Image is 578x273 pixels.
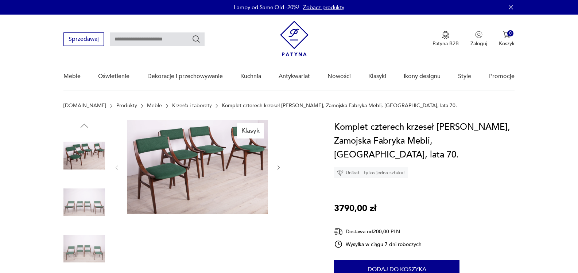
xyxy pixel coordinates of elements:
a: Ikona medaluPatyna B2B [432,31,459,47]
a: Dekoracje i przechowywanie [147,62,223,90]
img: Zdjęcie produktu Komplet czterech krzeseł Skoczek, Zamojska Fabryka Mebli, Polska, lata 70. [127,120,268,214]
img: Ikona dostawy [334,227,343,236]
button: Sprzedawaj [63,32,104,46]
p: 3790,00 zł [334,202,376,215]
img: Ikonka użytkownika [475,31,482,38]
div: 0 [507,30,513,36]
p: Lampy od Same Old -20%! [234,4,299,11]
a: Zobacz produkty [303,4,344,11]
a: [DOMAIN_NAME] [63,103,106,109]
div: Wysyłka w ciągu 7 dni roboczych [334,240,422,249]
div: Klasyk [237,123,264,139]
img: Ikona diamentu [337,169,344,176]
p: Komplet czterech krzeseł [PERSON_NAME], Zamojska Fabryka Mebli, [GEOGRAPHIC_DATA], lata 70. [222,103,457,109]
a: Ikony designu [404,62,441,90]
img: Ikona koszyka [503,31,510,38]
a: Kuchnia [240,62,261,90]
button: Patyna B2B [432,31,459,47]
a: Klasyki [368,62,386,90]
img: Zdjęcie produktu Komplet czterech krzeseł Skoczek, Zamojska Fabryka Mebli, Polska, lata 70. [63,228,105,269]
img: Ikona medalu [442,31,449,39]
a: Sprzedawaj [63,37,104,42]
a: Krzesła i taborety [172,103,212,109]
a: Nowości [327,62,351,90]
img: Zdjęcie produktu Komplet czterech krzeseł Skoczek, Zamojska Fabryka Mebli, Polska, lata 70. [63,135,105,176]
a: Promocje [489,62,515,90]
div: Unikat - tylko jedna sztuka! [334,167,408,178]
a: Meble [63,62,81,90]
p: Koszyk [499,40,515,47]
img: Patyna - sklep z meblami i dekoracjami vintage [280,21,309,56]
button: Szukaj [192,35,201,43]
div: Dostawa od 200,00 PLN [334,227,422,236]
p: Zaloguj [470,40,487,47]
a: Produkty [116,103,137,109]
a: Style [458,62,471,90]
a: Oświetlenie [98,62,129,90]
a: Antykwariat [279,62,310,90]
button: 0Koszyk [499,31,515,47]
button: Zaloguj [470,31,487,47]
a: Meble [147,103,162,109]
h1: Komplet czterech krzeseł [PERSON_NAME], Zamojska Fabryka Mebli, [GEOGRAPHIC_DATA], lata 70. [334,120,515,162]
p: Patyna B2B [432,40,459,47]
img: Zdjęcie produktu Komplet czterech krzeseł Skoczek, Zamojska Fabryka Mebli, Polska, lata 70. [63,182,105,223]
